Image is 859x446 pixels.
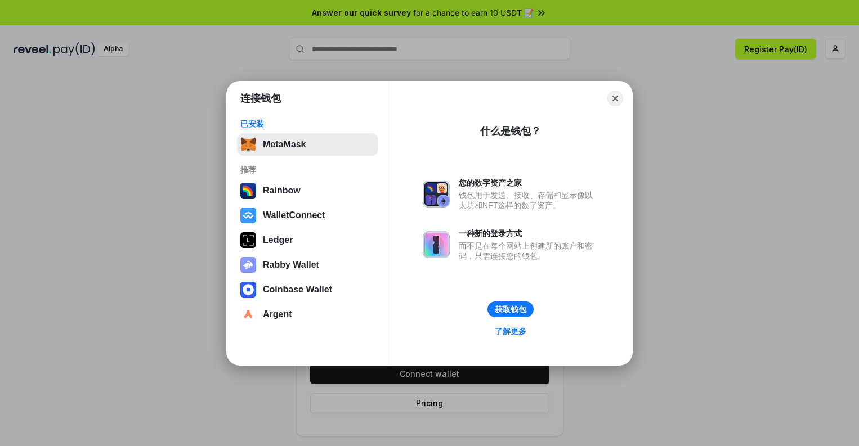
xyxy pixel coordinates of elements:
h1: 连接钱包 [240,92,281,105]
button: Rainbow [237,179,378,202]
img: svg+xml,%3Csvg%20width%3D%2228%22%20height%3D%2228%22%20viewBox%3D%220%200%2028%2028%22%20fill%3D... [240,208,256,223]
button: Close [607,91,623,106]
img: svg+xml,%3Csvg%20xmlns%3D%22http%3A%2F%2Fwww.w3.org%2F2000%2Fsvg%22%20fill%3D%22none%22%20viewBox... [240,257,256,273]
img: svg+xml,%3Csvg%20xmlns%3D%22http%3A%2F%2Fwww.w3.org%2F2000%2Fsvg%22%20fill%3D%22none%22%20viewBox... [423,231,450,258]
div: 一种新的登录方式 [459,228,598,238]
div: Rainbow [263,186,301,196]
button: MetaMask [237,133,378,156]
div: WalletConnect [263,210,325,220]
div: Rabby Wallet [263,260,319,270]
div: 了解更多 [495,326,526,336]
div: MetaMask [263,139,306,150]
button: 获取钱包 [487,301,534,317]
button: Argent [237,303,378,326]
div: 推荐 [240,165,375,175]
div: Coinbase Wallet [263,285,332,295]
button: Ledger [237,229,378,251]
img: svg+xml,%3Csvg%20xmlns%3D%22http%3A%2F%2Fwww.w3.org%2F2000%2Fsvg%22%20fill%3D%22none%22%20viewBox... [423,181,450,208]
div: 获取钱包 [495,304,526,314]
a: 了解更多 [488,324,533,339]
div: 钱包用于发送、接收、存储和显示像以太坊和NFT这样的数字资产。 [459,190,598,210]
div: 您的数字资产之家 [459,178,598,188]
button: Coinbase Wallet [237,278,378,301]
div: 而不是在每个网站上创建新的账户和密码，只需连接您的钱包。 [459,241,598,261]
button: WalletConnect [237,204,378,227]
img: svg+xml,%3Csvg%20width%3D%22120%22%20height%3D%22120%22%20viewBox%3D%220%200%20120%20120%22%20fil... [240,183,256,199]
img: svg+xml,%3Csvg%20width%3D%2228%22%20height%3D%2228%22%20viewBox%3D%220%200%2028%2028%22%20fill%3D... [240,307,256,322]
button: Rabby Wallet [237,254,378,276]
div: Ledger [263,235,293,245]
div: Argent [263,309,292,319]
div: 已安装 [240,119,375,129]
img: svg+xml,%3Csvg%20xmlns%3D%22http%3A%2F%2Fwww.w3.org%2F2000%2Fsvg%22%20width%3D%2228%22%20height%3... [240,232,256,248]
img: svg+xml,%3Csvg%20fill%3D%22none%22%20height%3D%2233%22%20viewBox%3D%220%200%2035%2033%22%20width%... [240,137,256,152]
div: 什么是钱包？ [480,124,541,138]
img: svg+xml,%3Csvg%20width%3D%2228%22%20height%3D%2228%22%20viewBox%3D%220%200%2028%2028%22%20fill%3D... [240,282,256,298]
